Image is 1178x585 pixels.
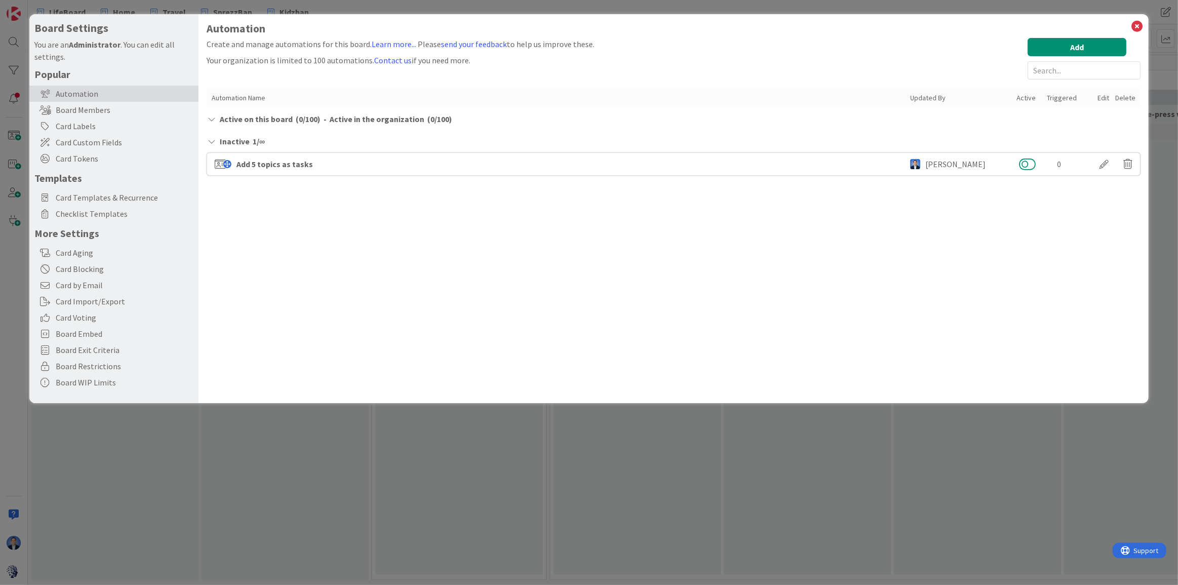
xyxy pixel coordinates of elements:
[1057,158,1085,170] div: 0
[910,93,1011,103] div: Updated By
[207,38,594,50] div: Create and manage automations for this board. Please to help us improve these.
[34,22,193,34] h4: Board Settings
[56,191,193,204] span: Card Templates & Recurrence
[441,39,507,49] a: send your feedback
[56,208,193,220] span: Checklist Templates
[215,160,231,169] img: card-is-moved.svg
[56,344,193,356] span: Board Exit Criteria
[34,227,193,240] h5: More Settings
[56,279,193,291] span: Card by Email
[1028,38,1126,56] button: Add
[925,158,986,170] div: [PERSON_NAME]
[34,68,193,81] h5: Popular
[207,22,1141,35] h1: Automation
[29,86,198,102] div: Automation
[56,136,193,148] span: Card Custom Fields
[1028,61,1141,80] input: Search...
[56,311,193,324] span: Card Voting
[34,38,193,63] div: You are an . You can edit all settings.
[372,39,416,49] a: Learn more...
[1115,93,1135,103] div: Delete
[323,113,327,125] span: -
[253,135,265,147] span: 1 / ∞
[1017,93,1042,103] div: Active
[21,2,46,14] span: Support
[29,118,198,134] div: Card Labels
[29,261,198,277] div: Card Blocking
[29,102,198,118] div: Board Members
[1098,93,1110,103] div: Edit
[69,40,120,50] b: Administrator
[220,135,250,147] span: Inactive
[29,293,198,309] div: Card Import/Export
[374,55,412,65] a: Contact us
[212,93,905,103] div: Automation Name
[56,328,193,340] span: Board Embed
[427,113,452,125] span: ( 0 / 100 )
[296,113,320,125] span: ( 0 / 100 )
[220,113,293,125] span: Active on this board
[1047,93,1092,103] div: Triggered
[56,360,193,372] span: Board Restrictions
[207,54,594,66] div: Your organization is limited to 100 automations. if you need more.
[29,374,198,391] div: Board WIP Limits
[56,152,193,165] span: Card Tokens
[330,113,424,125] span: Active in the organization
[34,172,193,184] h5: Templates
[910,159,920,169] img: DP
[29,245,198,261] div: Card Aging
[236,158,313,170] div: Add 5 topics as tasks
